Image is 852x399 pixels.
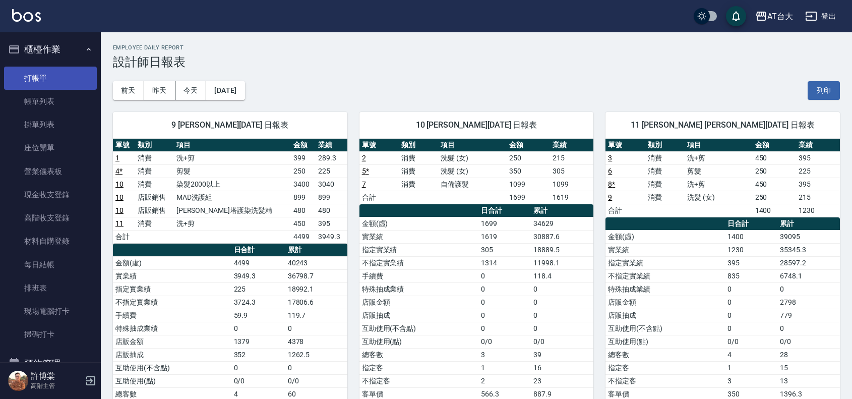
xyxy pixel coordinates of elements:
[777,256,840,269] td: 28597.2
[175,81,207,100] button: 今天
[231,374,285,387] td: 0/0
[115,154,119,162] a: 1
[12,9,41,22] img: Logo
[113,296,231,309] td: 不指定實業績
[478,374,531,387] td: 2
[291,230,316,243] td: 4499
[478,322,531,335] td: 0
[753,204,797,217] td: 1400
[316,151,347,164] td: 289.3
[550,164,593,178] td: 305
[725,217,777,231] th: 日合計
[605,256,724,269] td: 指定實業績
[438,139,507,152] th: 項目
[316,230,347,243] td: 3949.3
[174,204,291,217] td: [PERSON_NAME]塔護染洗髮精
[725,361,777,374] td: 1
[531,230,593,243] td: 30887.6
[507,164,550,178] td: 350
[531,348,593,361] td: 39
[753,139,797,152] th: 金額
[801,7,840,26] button: 登出
[796,191,840,204] td: 215
[359,309,478,322] td: 店販抽成
[362,180,366,188] a: 7
[231,322,285,335] td: 0
[115,206,124,214] a: 10
[685,164,752,178] td: 剪髮
[291,164,316,178] td: 250
[113,309,231,322] td: 手續費
[113,139,135,152] th: 單號
[605,139,645,152] th: 單號
[359,296,478,309] td: 店販金額
[4,183,97,206] a: 現金收支登錄
[777,335,840,348] td: 0/0
[4,67,97,90] a: 打帳單
[478,282,531,296] td: 0
[777,217,840,231] th: 累計
[725,256,777,269] td: 395
[135,217,174,230] td: 消費
[531,322,593,335] td: 0
[206,81,245,100] button: [DATE]
[753,164,797,178] td: 250
[608,154,612,162] a: 3
[115,193,124,201] a: 10
[113,322,231,335] td: 特殊抽成業績
[753,151,797,164] td: 450
[725,322,777,335] td: 0
[507,151,550,164] td: 250
[605,361,724,374] td: 指定客
[777,282,840,296] td: 0
[685,151,752,164] td: 洗+剪
[531,361,593,374] td: 16
[285,256,347,269] td: 40243
[113,282,231,296] td: 指定實業績
[550,191,593,204] td: 1619
[605,282,724,296] td: 特殊抽成業績
[113,139,347,244] table: a dense table
[777,269,840,282] td: 6748.1
[478,296,531,309] td: 0
[777,374,840,387] td: 13
[531,335,593,348] td: 0/0
[4,323,97,346] a: 掃碼打卡
[285,322,347,335] td: 0
[174,217,291,230] td: 洗+剪
[605,204,645,217] td: 合計
[478,348,531,361] td: 3
[531,296,593,309] td: 0
[113,81,144,100] button: 前天
[231,269,285,282] td: 3949.3
[8,371,28,391] img: Person
[605,374,724,387] td: 不指定客
[685,178,752,191] td: 洗+剪
[113,335,231,348] td: 店販金額
[144,81,175,100] button: 昨天
[796,151,840,164] td: 395
[231,256,285,269] td: 4499
[291,191,316,204] td: 899
[113,44,840,51] h2: Employee Daily Report
[685,191,752,204] td: 洗髮 (女)
[231,335,285,348] td: 1379
[291,178,316,191] td: 3400
[399,139,438,152] th: 類別
[285,309,347,322] td: 119.7
[113,55,840,69] h3: 設計師日報表
[478,309,531,322] td: 0
[645,151,685,164] td: 消費
[316,178,347,191] td: 3040
[531,374,593,387] td: 23
[777,348,840,361] td: 28
[726,6,746,26] button: save
[605,322,724,335] td: 互助使用(不含點)
[777,309,840,322] td: 779
[507,139,550,152] th: 金額
[359,139,399,152] th: 單號
[285,296,347,309] td: 17806.6
[174,178,291,191] td: 染髮2000以上
[605,230,724,243] td: 金額(虛)
[135,191,174,204] td: 店販銷售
